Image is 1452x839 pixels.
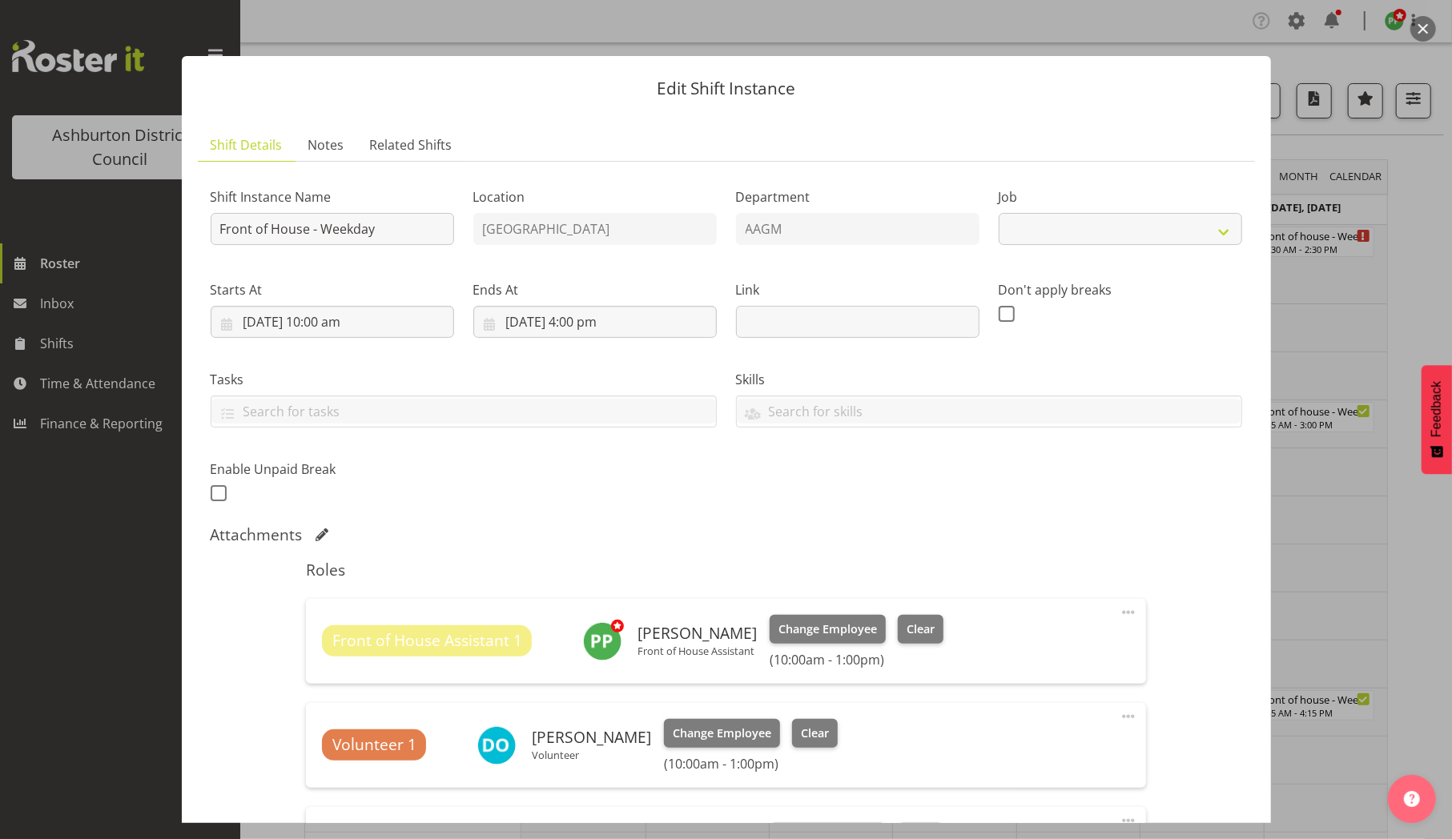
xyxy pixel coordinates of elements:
p: Front of House Assistant [638,644,757,657]
h5: Roles [306,560,1146,580]
button: Clear [898,615,943,644]
label: Shift Instance Name [211,187,454,207]
span: Front of House Assistant 1 [332,629,522,652]
input: Click to select... [211,306,454,338]
label: Location [473,187,717,207]
img: denise-ohalloran11045.jpg [477,726,516,765]
span: Change Employee [778,620,877,638]
input: Click to select... [473,306,717,338]
h6: [PERSON_NAME] [638,624,757,642]
input: Shift Instance Name [211,213,454,245]
button: Change Employee [664,719,780,748]
span: Change Employee [673,725,771,742]
label: Don't apply breaks [999,280,1242,299]
label: Department [736,187,979,207]
label: Skills [736,370,1242,389]
span: Notes [308,135,344,155]
span: Volunteer 1 [332,733,416,757]
img: help-xxl-2.png [1404,791,1420,807]
input: Search for tasks [211,399,716,424]
label: Starts At [211,280,454,299]
h5: Attachments [211,525,303,544]
input: Search for skills [737,399,1241,424]
span: Shift Details [211,135,283,155]
span: Clear [907,620,935,638]
img: polly-price11030.jpg [583,622,621,660]
button: Clear [792,719,838,748]
h6: [PERSON_NAME] [532,729,651,746]
p: Edit Shift Instance [198,80,1255,97]
span: Clear [801,725,829,742]
label: Ends At [473,280,717,299]
p: Volunteer [532,749,651,761]
button: Feedback - Show survey [1422,365,1452,474]
label: Tasks [211,370,717,389]
label: Job [999,187,1242,207]
label: Enable Unpaid Break [211,460,454,479]
span: Related Shifts [370,135,452,155]
button: Change Employee [770,615,886,644]
label: Link [736,280,979,299]
h6: (10:00am - 1:00pm) [770,652,943,668]
span: Feedback [1430,381,1444,437]
h6: (10:00am - 1:00pm) [664,756,837,772]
